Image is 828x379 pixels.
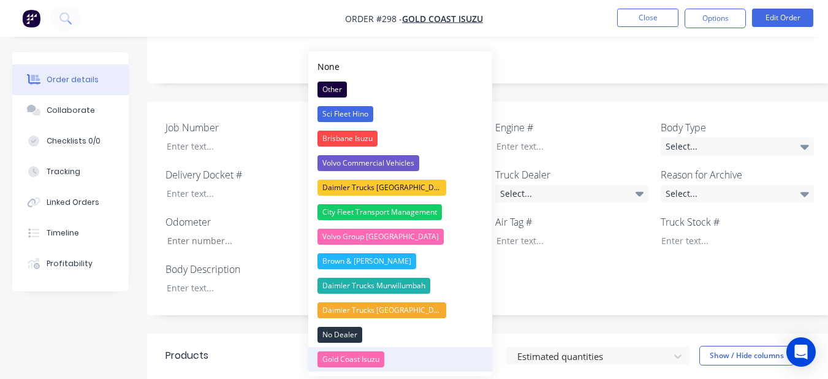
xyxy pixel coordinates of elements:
[317,204,442,220] div: City Fleet Transport Management
[317,351,384,367] div: Gold Coast Isuzu
[47,258,93,269] div: Profitability
[165,262,319,277] label: Body Description
[165,348,208,363] div: Products
[22,9,40,28] img: Factory
[308,200,492,224] button: City Fleet Transport Management
[317,180,446,196] div: Daimler Trucks [GEOGRAPHIC_DATA]
[308,77,492,102] button: Other
[165,167,319,182] label: Delivery Docket #
[317,302,446,318] div: Daimler Trucks [GEOGRAPHIC_DATA]
[617,9,678,27] button: Close
[47,74,99,85] div: Order details
[165,215,319,229] label: Odometer
[47,105,95,116] div: Collaborate
[661,167,814,182] label: Reason for Archive
[12,156,129,187] button: Tracking
[495,185,648,203] div: Select...
[661,215,814,229] label: Truck Stock #
[308,249,492,274] button: Brown & [PERSON_NAME]
[317,278,430,294] div: Daimler Trucks Murwillumbah
[308,175,492,200] button: Daimler Trucks [GEOGRAPHIC_DATA]
[308,298,492,323] button: Daimler Trucks [GEOGRAPHIC_DATA]
[47,136,101,147] div: Checklists 0/0
[47,228,79,239] div: Timeline
[699,346,794,366] button: Show / Hide columns
[661,185,814,203] div: Select...
[317,229,444,245] div: Volvo Group [GEOGRAPHIC_DATA]
[165,120,319,135] label: Job Number
[12,187,129,218] button: Linked Orders
[47,197,99,208] div: Linked Orders
[752,9,813,27] button: Edit Order
[317,253,416,269] div: Brown & [PERSON_NAME]
[47,166,80,177] div: Tracking
[308,323,492,347] button: No Dealer
[317,60,340,73] div: None
[661,120,814,135] label: Body Type
[317,327,362,343] div: No Dealer
[402,13,483,25] a: Gold Coast Isuzu
[345,13,402,25] span: Order #298 -
[495,215,648,229] label: Air Tag #
[317,106,373,122] div: Sci Fleet Hino
[786,337,816,367] div: Open Intercom Messenger
[317,131,378,147] div: Brisbane Isuzu
[308,224,492,249] button: Volvo Group [GEOGRAPHIC_DATA]
[12,126,129,156] button: Checklists 0/0
[308,56,492,77] button: None
[12,95,129,126] button: Collaborate
[12,218,129,248] button: Timeline
[661,137,814,156] div: Select...
[495,167,648,182] label: Truck Dealer
[317,155,419,171] div: Volvo Commercial Vehicles
[308,151,492,175] button: Volvo Commercial Vehicles
[685,9,746,28] button: Options
[12,64,129,95] button: Order details
[308,274,492,298] button: Daimler Trucks Murwillumbah
[308,102,492,126] button: Sci Fleet Hino
[495,120,648,135] label: Engine #
[308,347,492,372] button: Gold Coast Isuzu
[308,126,492,151] button: Brisbane Isuzu
[12,248,129,279] button: Profitability
[317,82,347,98] div: Other
[157,232,319,250] input: Enter number...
